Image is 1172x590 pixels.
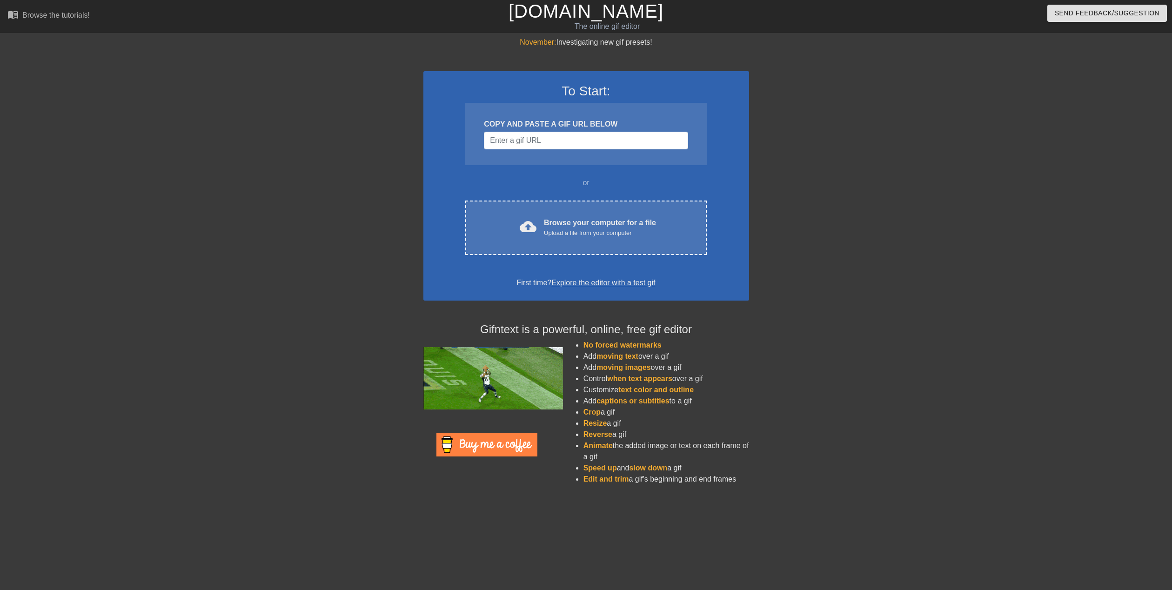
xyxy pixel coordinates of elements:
[7,9,19,20] span: menu_book
[583,463,749,474] li: and a gif
[583,407,749,418] li: a gif
[583,408,601,416] span: Crop
[583,430,612,438] span: Reverse
[583,464,617,472] span: Speed up
[596,363,650,371] span: moving images
[583,418,749,429] li: a gif
[551,279,655,287] a: Explore the editor with a test gif
[395,21,819,32] div: The online gif editor
[544,217,656,238] div: Browse your computer for a file
[596,352,638,360] span: moving text
[423,323,749,336] h4: Gifntext is a powerful, online, free gif editor
[436,433,537,456] img: Buy Me A Coffee
[583,373,749,384] li: Control over a gif
[583,419,607,427] span: Resize
[583,475,629,483] span: Edit and trim
[509,1,663,21] a: [DOMAIN_NAME]
[583,384,749,396] li: Customize
[520,218,536,235] span: cloud_upload
[448,177,725,188] div: or
[520,38,556,46] span: November:
[607,375,672,382] span: when text appears
[1047,5,1167,22] button: Send Feedback/Suggestion
[583,362,749,373] li: Add over a gif
[484,132,688,149] input: Username
[583,442,613,449] span: Animate
[583,440,749,463] li: the added image or text on each frame of a gif
[423,347,563,409] img: football_small.gif
[583,429,749,440] li: a gif
[583,474,749,485] li: a gif's beginning and end frames
[435,83,737,99] h3: To Start:
[618,386,694,394] span: text color and outline
[1055,7,1159,19] span: Send Feedback/Suggestion
[7,9,90,23] a: Browse the tutorials!
[484,119,688,130] div: COPY AND PASTE A GIF URL BELOW
[435,277,737,288] div: First time?
[423,37,749,48] div: Investigating new gif presets!
[629,464,667,472] span: slow down
[583,341,662,349] span: No forced watermarks
[544,228,656,238] div: Upload a file from your computer
[596,397,669,405] span: captions or subtitles
[583,396,749,407] li: Add to a gif
[22,11,90,19] div: Browse the tutorials!
[583,351,749,362] li: Add over a gif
